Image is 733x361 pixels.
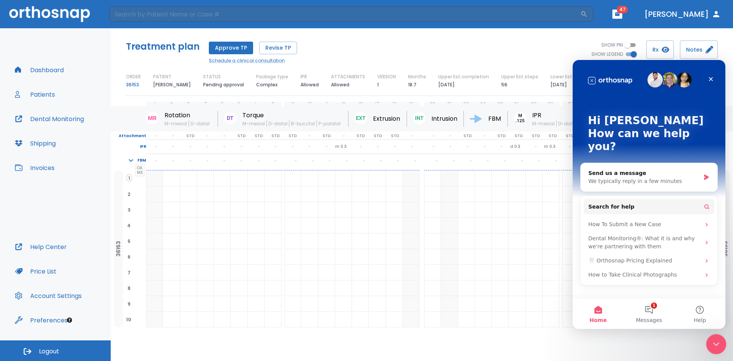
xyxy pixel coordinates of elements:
div: extracted [146,249,163,265]
p: STD [497,133,505,139]
h5: Treatment plan [126,40,200,53]
button: Account Settings [10,287,86,305]
p: 36153 [722,241,728,257]
p: IPR [300,73,307,80]
span: D-distal [189,120,211,127]
span: D-distal [556,120,579,127]
div: extracted [403,202,420,218]
span: 6 [126,253,132,260]
button: Help Center [10,238,71,256]
div: extracted [441,202,458,218]
button: Patients [10,85,60,104]
p: IPR [111,143,146,150]
span: 4 [126,222,132,229]
div: extracted [441,218,458,233]
div: extracted [441,312,458,327]
span: 5 [126,238,132,244]
p: STD [255,133,263,139]
button: Dental Monitoring [10,110,89,128]
p: PATIENT [153,73,171,80]
button: [PERSON_NAME] [641,7,724,21]
span: 8 [126,285,132,291]
p: STD [566,133,574,139]
p: FBM [488,114,501,123]
p: Rotation [165,111,211,120]
div: extracted [403,312,420,327]
div: extracted [146,296,163,312]
button: Invoices [10,159,59,177]
button: Price List [10,262,61,280]
p: FBM [137,157,146,164]
span: B-bucctal [289,120,316,127]
p: [PERSON_NAME] [153,80,191,89]
div: extracted [146,202,163,218]
p: Complex [256,80,278,89]
button: Preferences [10,311,72,329]
p: Attachment [111,133,146,139]
div: extracted [403,249,420,265]
span: Logout [39,347,59,356]
img: Orthosnap [9,6,90,22]
p: IPR [532,111,579,120]
p: STD [515,133,523,139]
p: [DATE] [551,80,567,89]
div: extracted [403,265,420,280]
p: Allowed [300,80,319,89]
iframe: Intercom live chat [573,60,725,329]
div: extracted [403,296,420,312]
iframe: Intercom live chat [706,334,727,355]
div: extracted [403,218,420,233]
span: OA MX [135,164,145,176]
div: extracted [441,233,458,249]
p: 18.7 [408,80,417,89]
div: extracted [403,186,420,202]
span: SHOW LEGEND [591,51,623,58]
span: M-mesial [242,120,266,127]
p: 1 [377,80,379,89]
button: Approve TP [209,42,253,54]
div: extracted [146,280,163,296]
p: Allowed [331,80,349,89]
p: Package type [256,73,288,80]
p: Extrusion [373,114,400,123]
div: extracted [146,186,163,202]
a: Shipping [10,134,60,152]
p: STD [391,133,399,139]
p: 36153 [115,241,121,257]
span: 7 [126,269,132,276]
div: extracted [441,249,458,265]
p: Months [408,73,426,80]
p: STD [532,133,540,139]
p: Upper Est.steps [501,73,538,80]
span: 10 [124,316,133,323]
div: extracted [146,171,163,186]
p: m 0.3 [335,143,347,150]
p: ORDER [126,73,141,80]
a: 36153 [126,80,139,89]
p: STD [357,133,365,139]
span: D-distal [266,120,289,127]
p: STD [237,133,245,139]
